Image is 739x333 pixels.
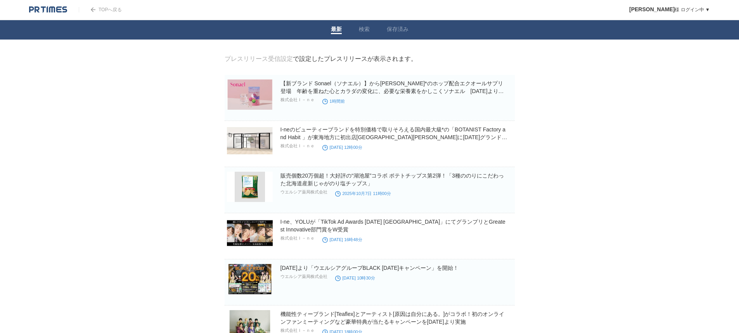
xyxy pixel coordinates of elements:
[280,143,315,149] p: 株式会社Ｉ－ｎｅ
[335,276,375,280] time: [DATE] 10時30分
[280,274,327,280] p: ウエルシア薬局株式会社
[225,55,293,62] a: プレスリリース受信設定
[227,172,273,202] img: 販売個数20万個超！大好評の“湖池屋”コラボ ポテトチップス第2弾！「3種ののりにこだわった北海道産新じゃがのり塩チップス」
[227,218,273,248] img: I-ne、YOLUが「TikTok Ad Awards 2025 Japan」にてグランプリとGreatest Innovative部門賞をW受賞
[387,26,408,34] a: 保存済み
[629,6,675,12] span: [PERSON_NAME]
[227,264,273,294] img: 10月6日（月）より「ウエルシアグループBLACK FRIDAYキャンペーン」を開始！
[280,219,505,233] a: I-ne、YOLUが「TikTok Ad Awards [DATE] [GEOGRAPHIC_DATA]」にてグランプリとGreatest Innovative部門賞をW受賞
[322,237,362,242] time: [DATE] 16時48分
[280,265,459,271] a: [DATE]より「ウエルシアグループBLACK [DATE]キャンペーン」を開始！
[322,99,345,104] time: 1時間前
[280,97,315,103] p: 株式会社Ｉ－ｎｅ
[225,55,417,63] div: で設定したプレスリリースが表示されます。
[322,145,362,150] time: [DATE] 12時00分
[227,79,273,110] img: 【新ブランド Sonael（ソナエル）】から日本初*のホップ配合エクオールサプリ登場 年齢を重ねた心とカラダの変化に、必要な栄養素をかしこくソナエル 10月30日よりオンライン発売開始
[280,80,504,102] a: 【新ブランド Sonael（ソナエル）】から[PERSON_NAME]*のホップ配合エクオールサプリ登場 年齢を重ねた心とカラダの変化に、必要な栄養素をかしこくソナエル [DATE]よりオンライ...
[91,7,95,12] img: arrow.png
[79,7,122,12] a: TOPへ戻る
[280,235,315,241] p: 株式会社Ｉ－ｎｅ
[359,26,370,34] a: 検索
[280,189,327,195] p: ウエルシア薬局株式会社
[335,191,391,196] time: 2025年10月7日 11時00分
[280,311,505,325] a: 機能性ティーブランド[Teaflex]とアーティスト[原因は自分にある。]がコラボ！初のオンラインファンミーティングなど豪華特典が当たるキャンペーンを[DATE]より実施
[331,26,342,34] a: 最新
[280,173,504,186] a: 販売個数20万個超！大好評の“湖池屋”コラボ ポテトチップス第2弾！「3種ののりにこだわった北海道産新じゃがのり塩チップス」
[280,126,507,148] a: I-neのビューティーブランドを特別価格で取りそろえる国内最大級*の「BOTANIST Factory and Habit 」が東海地方に初出店[GEOGRAPHIC_DATA][PERSON_...
[29,6,67,14] img: logo.png
[227,126,273,156] img: I-neのビューティーブランドを特別価格で取りそろえる国内最大級*の「BOTANIST Factory and Habit 」が東海地方に初出店三井アウトレットパーク 岡崎に11月4日グランドオープン
[629,7,710,12] a: [PERSON_NAME]様 ログイン中 ▼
